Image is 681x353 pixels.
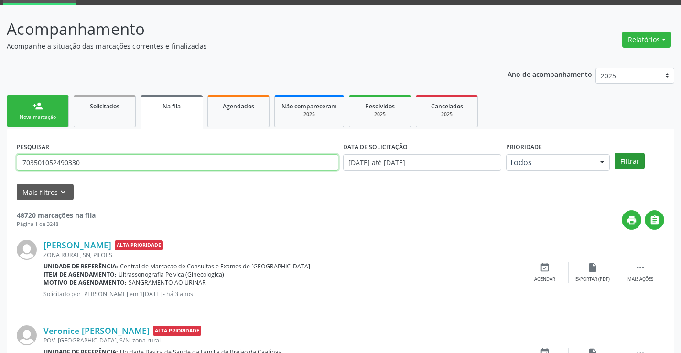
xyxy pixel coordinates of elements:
[129,278,206,287] span: SANGRAMENTO AO URINAR
[43,290,521,298] p: Solicitado por [PERSON_NAME] em 1[DATE] - há 3 anos
[153,326,201,336] span: Alta Prioridade
[627,215,637,225] i: print
[343,139,408,154] label: DATA DE SOLICITAÇÃO
[43,278,127,287] b: Motivo de agendamento:
[645,210,664,230] button: 
[622,210,641,230] button: print
[58,187,68,197] i: keyboard_arrow_down
[90,102,119,110] span: Solicitados
[281,102,337,110] span: Não compareceram
[649,215,660,225] i: 
[43,240,111,250] a: [PERSON_NAME]
[120,262,310,270] span: Central de Marcacao de Consultas e Exames de [GEOGRAPHIC_DATA]
[508,68,592,80] p: Ano de acompanhamento
[509,158,591,167] span: Todos
[635,262,646,273] i: 
[43,251,521,259] div: ZONA RURAL, SN, PILOES
[17,211,96,220] strong: 48720 marcações na fila
[162,102,181,110] span: Na fila
[17,139,49,154] label: PESQUISAR
[17,325,37,345] img: img
[14,114,62,121] div: Nova marcação
[43,262,118,270] b: Unidade de referência:
[7,41,474,51] p: Acompanhe a situação das marcações correntes e finalizadas
[575,276,610,283] div: Exportar (PDF)
[43,325,150,336] a: Veronice [PERSON_NAME]
[115,240,163,250] span: Alta Prioridade
[17,184,74,201] button: Mais filtroskeyboard_arrow_down
[356,111,404,118] div: 2025
[7,17,474,41] p: Acompanhamento
[540,262,550,273] i: event_available
[223,102,254,110] span: Agendados
[431,102,463,110] span: Cancelados
[17,220,96,228] div: Página 1 de 3248
[17,240,37,260] img: img
[43,270,117,278] b: Item de agendamento:
[423,111,471,118] div: 2025
[506,139,542,154] label: Prioridade
[627,276,653,283] div: Mais ações
[534,276,555,283] div: Agendar
[615,153,645,169] button: Filtrar
[32,101,43,111] div: person_add
[622,32,671,48] button: Relatórios
[43,336,521,344] div: POV. [GEOGRAPHIC_DATA], S/N, zona rural
[587,262,598,273] i: insert_drive_file
[343,154,501,171] input: Selecione um intervalo
[119,270,224,278] span: Ultrassonografia Pelvica (Ginecologica)
[281,111,337,118] div: 2025
[17,154,338,171] input: Nome, CNS
[365,102,395,110] span: Resolvidos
